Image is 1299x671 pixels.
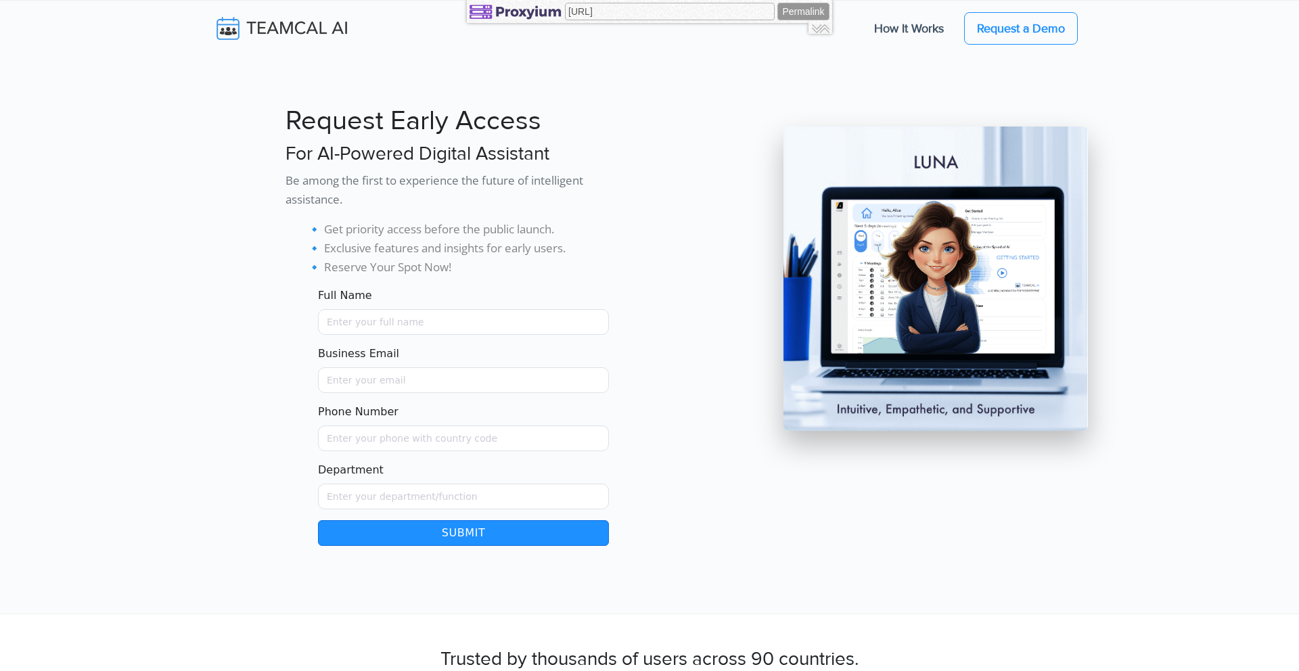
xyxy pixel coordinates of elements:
[318,346,399,362] label: Business Email
[861,14,957,43] a: How It Works
[318,404,398,420] label: Phone Number
[318,462,384,478] label: Department
[808,23,832,34] div: Show/hide proxy navigation bar
[318,309,609,335] input: Name must only contain letters and spaces
[286,105,641,137] h1: Request Early Access
[286,143,641,166] h3: For AI-Powered Digital Assistant
[307,220,641,239] li: 🔹 Get priority access before the public launch.
[318,367,609,393] input: Enter your email
[318,425,609,451] input: Enter your phone with country code
[964,12,1078,45] a: Request a Demo
[318,484,609,509] input: Enter your department/function
[777,3,829,20] input: Permalink
[211,648,1088,671] h3: Trusted by thousands of users across 90 countries.
[783,126,1088,431] img: pic
[307,239,641,258] li: 🔹 Exclusive features and insights for early users.
[286,171,641,209] p: Be among the first to experience the future of intelligent assistance.
[318,287,372,304] label: Full Name
[307,258,641,277] li: 🔹 Reserve Your Spot Now!
[318,520,609,546] button: Submit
